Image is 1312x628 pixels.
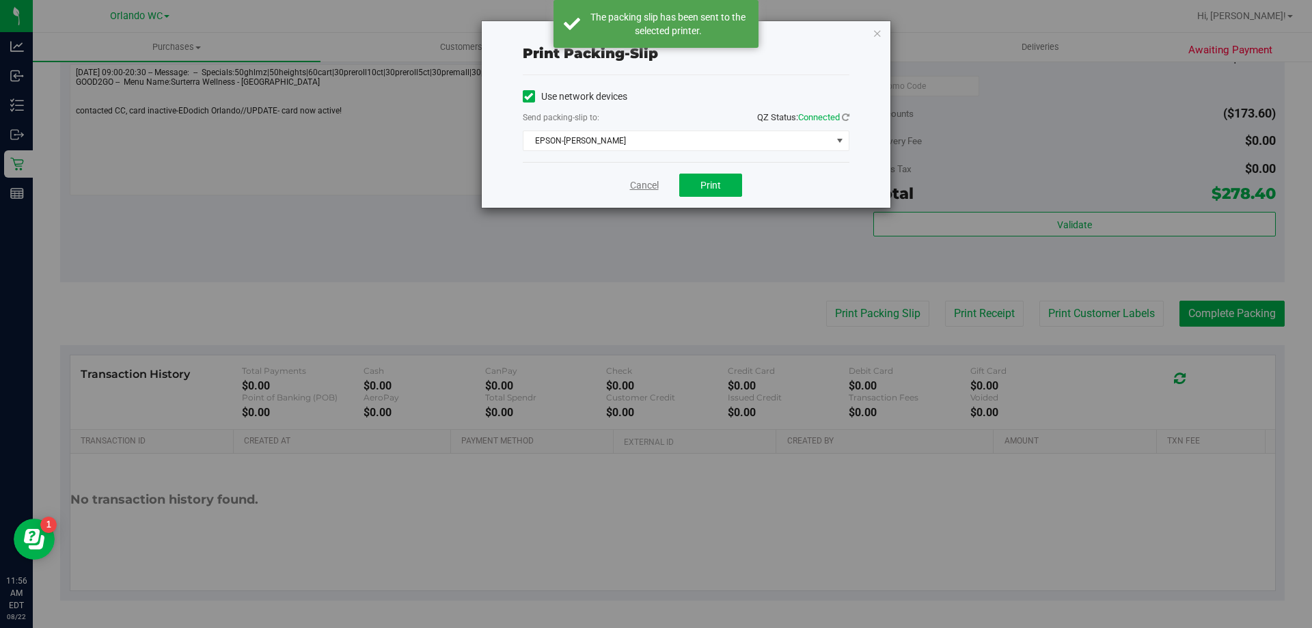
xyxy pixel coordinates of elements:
span: Connected [798,112,840,122]
iframe: Resource center [14,519,55,560]
span: Print packing-slip [523,45,658,62]
label: Send packing-slip to: [523,111,599,124]
button: Print [679,174,742,197]
span: Print [700,180,721,191]
a: Cancel [630,178,659,193]
label: Use network devices [523,90,627,104]
span: select [831,131,848,150]
iframe: Resource center unread badge [40,517,57,533]
span: EPSON-[PERSON_NAME] [523,131,832,150]
div: The packing slip has been sent to the selected printer. [588,10,748,38]
span: QZ Status: [757,112,849,122]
